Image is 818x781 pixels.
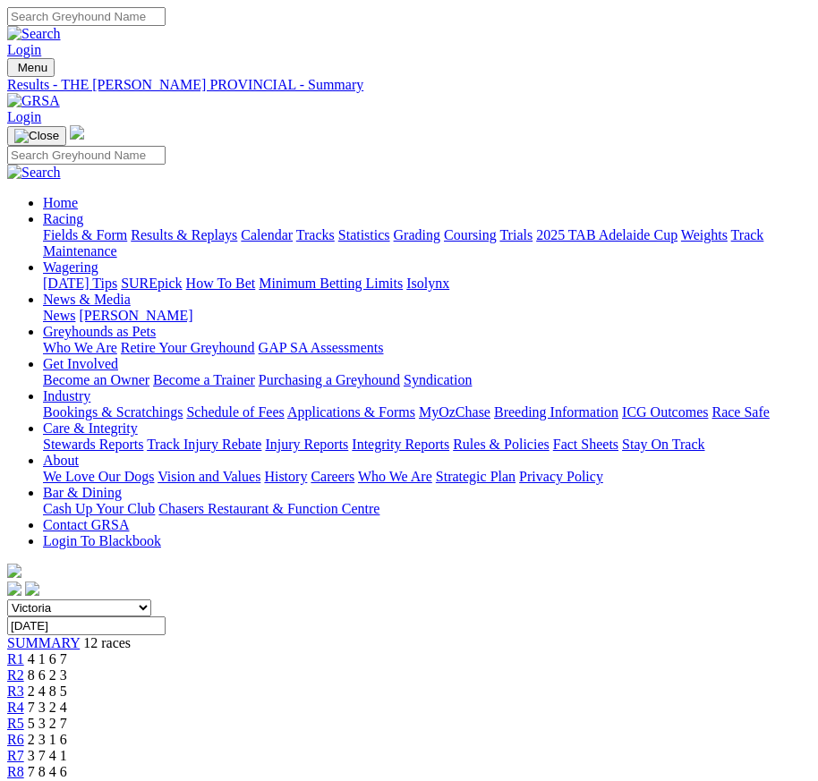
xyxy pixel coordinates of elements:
[43,195,78,210] a: Home
[499,227,533,242] a: Trials
[28,716,67,731] span: 5 3 2 7
[43,227,127,242] a: Fields & Form
[121,340,255,355] a: Retire Your Greyhound
[186,404,284,420] a: Schedule of Fees
[7,764,24,779] a: R8
[7,126,66,146] button: Toggle navigation
[7,93,60,109] img: GRSA
[7,667,24,683] a: R2
[7,748,24,763] a: R7
[43,437,143,452] a: Stewards Reports
[7,42,41,57] a: Login
[536,227,677,242] a: 2025 TAB Adelaide Cup
[43,388,90,403] a: Industry
[158,501,379,516] a: Chasers Restaurant & Function Centre
[14,129,59,143] img: Close
[25,582,39,596] img: twitter.svg
[259,372,400,387] a: Purchasing a Greyhound
[43,227,811,259] div: Racing
[7,732,24,747] a: R6
[622,437,704,452] a: Stay On Track
[43,276,811,292] div: Wagering
[296,227,335,242] a: Tracks
[43,501,155,516] a: Cash Up Your Club
[444,227,497,242] a: Coursing
[121,276,182,291] a: SUREpick
[43,372,149,387] a: Become an Owner
[18,61,47,74] span: Menu
[553,437,618,452] a: Fact Sheets
[28,764,67,779] span: 7 8 4 6
[158,469,260,484] a: Vision and Values
[241,227,293,242] a: Calendar
[406,276,449,291] a: Isolynx
[28,651,67,666] span: 4 1 6 7
[419,404,490,420] a: MyOzChase
[7,7,166,26] input: Search
[519,469,603,484] a: Privacy Policy
[43,276,117,291] a: [DATE] Tips
[43,227,763,259] a: Track Maintenance
[28,748,67,763] span: 3 7 4 1
[43,340,811,356] div: Greyhounds as Pets
[147,437,261,452] a: Track Injury Rebate
[43,340,117,355] a: Who We Are
[43,453,79,468] a: About
[394,227,440,242] a: Grading
[7,700,24,715] a: R4
[7,582,21,596] img: facebook.svg
[28,732,67,747] span: 2 3 1 6
[436,469,516,484] a: Strategic Plan
[28,667,67,683] span: 8 6 2 3
[43,308,811,324] div: News & Media
[28,683,67,699] span: 2 4 8 5
[43,292,131,307] a: News & Media
[7,635,80,650] a: SUMMARY
[43,356,118,371] a: Get Involved
[264,469,307,484] a: History
[338,227,390,242] a: Statistics
[43,437,811,453] div: Care & Integrity
[7,651,24,666] a: R1
[43,404,811,420] div: Industry
[43,420,138,436] a: Care & Integrity
[7,58,55,77] button: Toggle navigation
[43,469,154,484] a: We Love Our Dogs
[7,683,24,699] a: R3
[43,469,811,485] div: About
[7,165,61,181] img: Search
[7,564,21,578] img: logo-grsa-white.png
[43,308,75,323] a: News
[43,259,98,275] a: Wagering
[622,404,708,420] a: ICG Outcomes
[186,276,256,291] a: How To Bet
[43,485,122,500] a: Bar & Dining
[43,404,183,420] a: Bookings & Scratchings
[7,146,166,165] input: Search
[43,211,83,226] a: Racing
[43,533,161,548] a: Login To Blackbook
[131,227,237,242] a: Results & Replays
[43,324,156,339] a: Greyhounds as Pets
[70,125,84,140] img: logo-grsa-white.png
[43,501,811,517] div: Bar & Dining
[83,635,131,650] span: 12 races
[79,308,192,323] a: [PERSON_NAME]
[43,517,129,532] a: Contact GRSA
[259,340,384,355] a: GAP SA Assessments
[494,404,618,420] a: Breeding Information
[453,437,550,452] a: Rules & Policies
[43,372,811,388] div: Get Involved
[7,77,811,93] div: Results - THE [PERSON_NAME] PROVINCIAL - Summary
[153,372,255,387] a: Become a Trainer
[681,227,728,242] a: Weights
[7,716,24,731] a: R5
